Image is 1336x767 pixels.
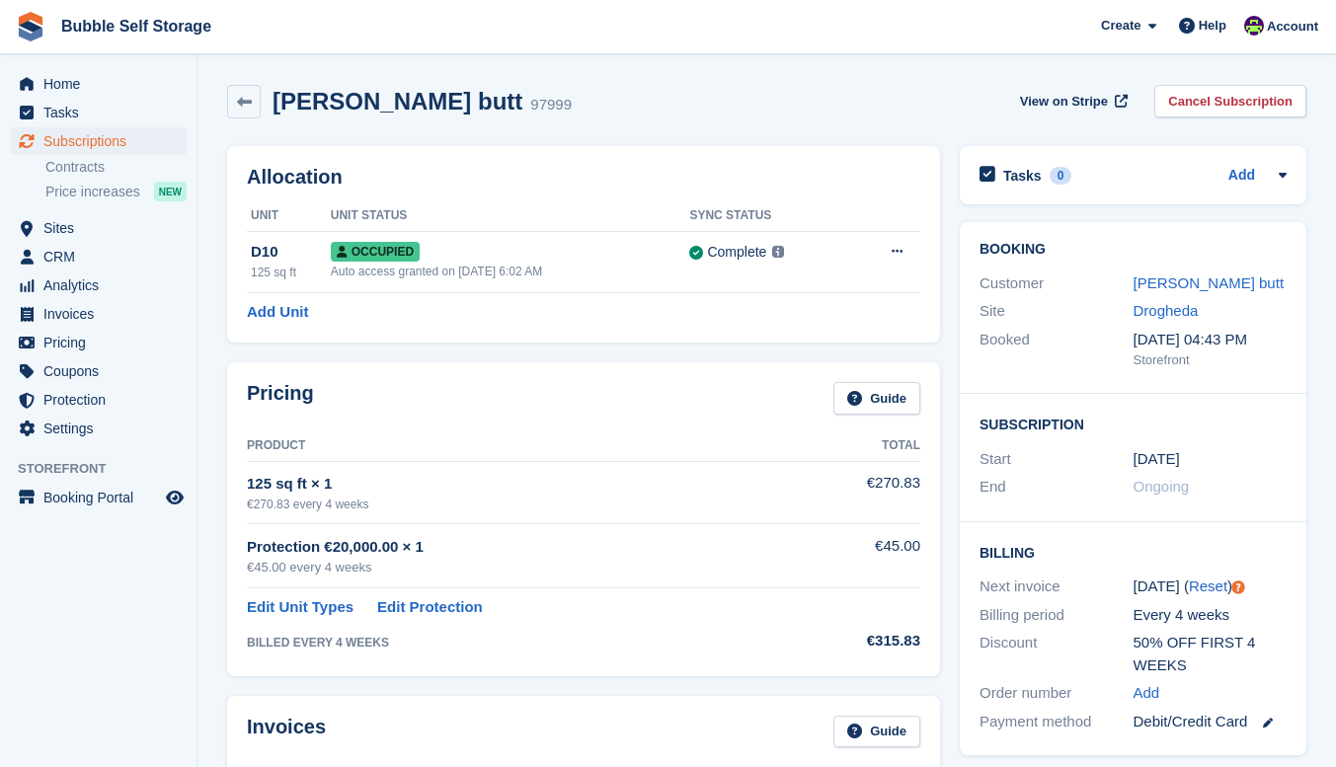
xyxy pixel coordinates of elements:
[833,716,920,748] a: Guide
[980,575,1134,598] div: Next invoice
[10,127,187,155] a: menu
[247,496,796,513] div: €270.83 every 4 weeks
[1228,165,1255,188] a: Add
[689,200,850,232] th: Sync Status
[10,300,187,328] a: menu
[163,486,187,509] a: Preview store
[796,524,920,588] td: €45.00
[1229,578,1247,596] div: Tooltip anchor
[980,329,1134,370] div: Booked
[43,214,162,242] span: Sites
[377,596,483,619] a: Edit Protection
[247,166,920,189] h2: Allocation
[43,271,162,299] span: Analytics
[1134,302,1199,319] a: Drogheda
[980,414,1287,433] h2: Subscription
[796,461,920,523] td: €270.83
[43,127,162,155] span: Subscriptions
[43,386,162,414] span: Protection
[43,243,162,270] span: CRM
[18,459,196,479] span: Storefront
[247,634,796,652] div: BILLED EVERY 4 WEEKS
[980,272,1134,295] div: Customer
[1199,16,1226,36] span: Help
[16,12,45,41] img: stora-icon-8386f47178a22dfd0bd8f6a31ec36ba5ce8667c1dd55bd0f319d3a0aa187defe.svg
[43,329,162,356] span: Pricing
[980,242,1287,258] h2: Booking
[980,300,1134,323] div: Site
[331,263,690,280] div: Auto access granted on [DATE] 6:02 AM
[45,183,140,201] span: Price increases
[707,242,766,263] div: Complete
[43,99,162,126] span: Tasks
[43,357,162,385] span: Coupons
[10,214,187,242] a: menu
[796,630,920,652] div: €315.83
[10,357,187,385] a: menu
[1189,577,1227,594] a: Reset
[247,536,796,559] div: Protection €20,000.00 × 1
[1134,448,1180,471] time: 2025-07-27 23:00:00 UTC
[43,70,162,98] span: Home
[10,243,187,270] a: menu
[251,264,331,281] div: 125 sq ft
[247,716,326,748] h2: Invoices
[1154,85,1306,117] a: Cancel Subscription
[247,558,796,577] div: €45.00 every 4 weeks
[43,300,162,328] span: Invoices
[43,484,162,511] span: Booking Portal
[980,632,1134,676] div: Discount
[1101,16,1140,36] span: Create
[247,301,308,324] a: Add Unit
[10,484,187,511] a: menu
[1020,92,1108,112] span: View on Stripe
[10,415,187,442] a: menu
[772,246,784,258] img: icon-info-grey-7440780725fd019a000dd9b08b2336e03edf1995a4989e88bcd33f0948082b44.svg
[10,271,187,299] a: menu
[1244,16,1264,36] img: Tom Gilmore
[247,596,354,619] a: Edit Unit Types
[45,181,187,202] a: Price increases NEW
[1134,632,1288,676] div: 50% OFF FIRST 4 WEEKS
[273,88,522,115] h2: [PERSON_NAME] butt
[980,476,1134,499] div: End
[45,158,187,177] a: Contracts
[247,430,796,462] th: Product
[1050,167,1072,185] div: 0
[980,448,1134,471] div: Start
[980,711,1134,733] div: Payment method
[10,329,187,356] a: menu
[247,473,796,496] div: 125 sq ft × 1
[833,382,920,415] a: Guide
[1134,478,1190,495] span: Ongoing
[247,382,314,415] h2: Pricing
[1134,350,1288,370] div: Storefront
[43,415,162,442] span: Settings
[1012,85,1132,117] a: View on Stripe
[154,182,187,201] div: NEW
[247,200,331,232] th: Unit
[331,200,690,232] th: Unit Status
[53,10,219,42] a: Bubble Self Storage
[980,682,1134,705] div: Order number
[1134,575,1288,598] div: [DATE] ( )
[796,430,920,462] th: Total
[331,242,420,262] span: Occupied
[1267,17,1318,37] span: Account
[530,94,572,116] div: 97999
[1003,167,1042,185] h2: Tasks
[1134,682,1160,705] a: Add
[10,70,187,98] a: menu
[1134,274,1285,291] a: [PERSON_NAME] butt
[1134,329,1288,351] div: [DATE] 04:43 PM
[980,604,1134,627] div: Billing period
[1134,604,1288,627] div: Every 4 weeks
[980,542,1287,562] h2: Billing
[251,241,331,264] div: D10
[10,99,187,126] a: menu
[10,386,187,414] a: menu
[1134,711,1288,733] div: Debit/Credit Card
